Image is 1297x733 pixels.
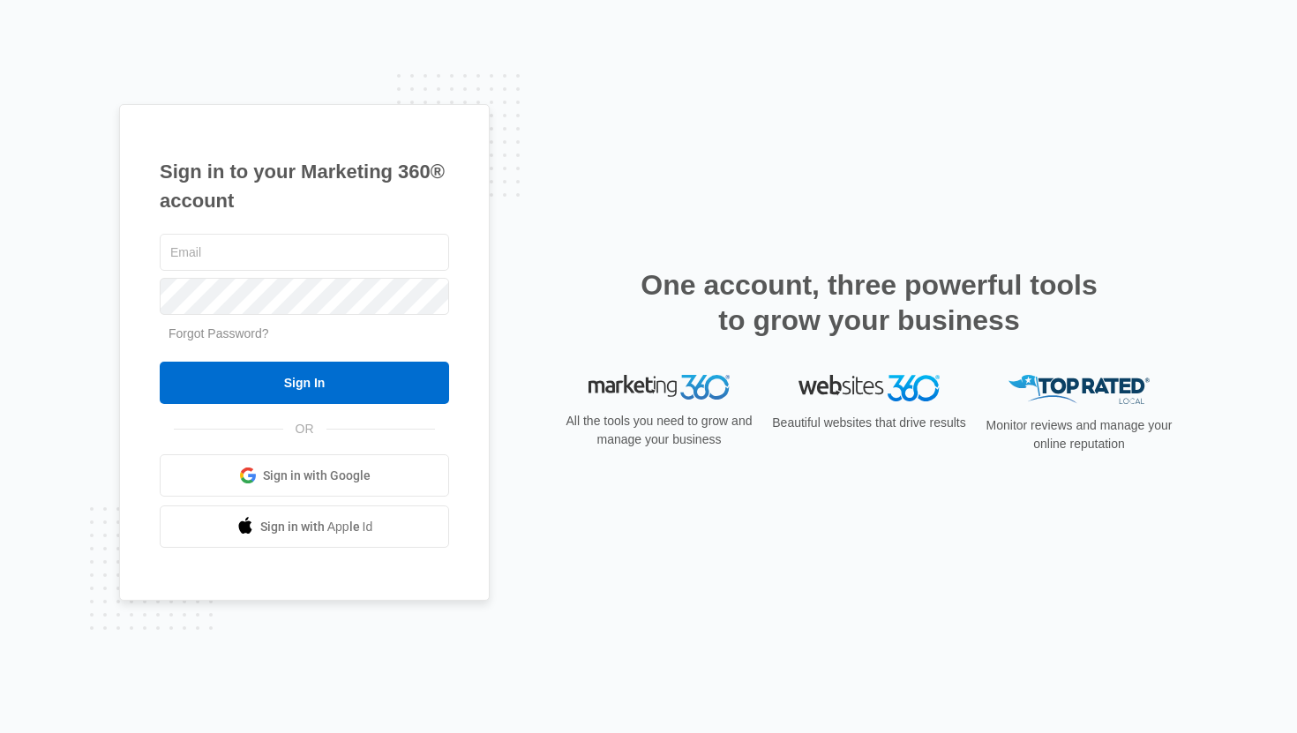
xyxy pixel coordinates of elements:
[798,375,940,400] img: Websites 360
[160,157,449,215] h1: Sign in to your Marketing 360® account
[283,420,326,438] span: OR
[263,467,371,485] span: Sign in with Google
[589,375,730,400] img: Marketing 360
[260,518,373,536] span: Sign in with Apple Id
[635,267,1103,338] h2: One account, three powerful tools to grow your business
[560,412,758,449] p: All the tools you need to grow and manage your business
[160,454,449,497] a: Sign in with Google
[160,505,449,548] a: Sign in with Apple Id
[1008,375,1150,404] img: Top Rated Local
[980,416,1178,453] p: Monitor reviews and manage your online reputation
[160,362,449,404] input: Sign In
[169,326,269,340] a: Forgot Password?
[160,234,449,271] input: Email
[770,414,968,432] p: Beautiful websites that drive results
